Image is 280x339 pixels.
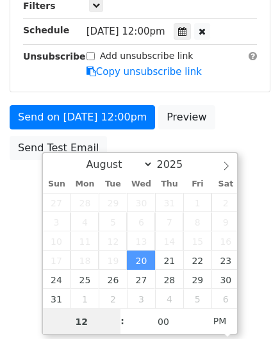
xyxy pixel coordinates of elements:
[86,66,202,78] a: Copy unsubscribe link
[70,193,99,212] span: July 28, 2025
[23,1,56,11] strong: Filters
[99,212,127,231] span: August 5, 2025
[43,231,71,251] span: August 10, 2025
[202,308,238,334] span: Click to toggle
[70,270,99,289] span: August 25, 2025
[70,289,99,308] span: September 1, 2025
[10,136,107,160] a: Send Test Email
[127,270,155,289] span: August 27, 2025
[211,193,240,212] span: August 2, 2025
[127,289,155,308] span: September 3, 2025
[127,212,155,231] span: August 6, 2025
[99,289,127,308] span: September 2, 2025
[70,251,99,270] span: August 18, 2025
[127,193,155,212] span: July 30, 2025
[155,193,183,212] span: July 31, 2025
[183,231,211,251] span: August 15, 2025
[211,231,240,251] span: August 16, 2025
[70,180,99,188] span: Mon
[43,180,71,188] span: Sun
[183,180,211,188] span: Fri
[120,308,124,334] span: :
[43,251,71,270] span: August 17, 2025
[216,277,280,339] iframe: Chat Widget
[211,289,240,308] span: September 6, 2025
[99,231,127,251] span: August 12, 2025
[183,270,211,289] span: August 29, 2025
[100,49,194,63] label: Add unsubscribe link
[127,231,155,251] span: August 13, 2025
[99,270,127,289] span: August 26, 2025
[99,251,127,270] span: August 19, 2025
[43,193,71,212] span: July 27, 2025
[127,251,155,270] span: August 20, 2025
[211,251,240,270] span: August 23, 2025
[86,26,165,37] span: [DATE] 12:00pm
[183,212,211,231] span: August 8, 2025
[43,212,71,231] span: August 3, 2025
[43,309,121,335] input: Hour
[127,180,155,188] span: Wed
[155,289,183,308] span: September 4, 2025
[155,270,183,289] span: August 28, 2025
[43,289,71,308] span: August 31, 2025
[70,231,99,251] span: August 11, 2025
[10,105,155,129] a: Send on [DATE] 12:00pm
[155,231,183,251] span: August 14, 2025
[183,251,211,270] span: August 22, 2025
[23,25,69,35] strong: Schedule
[183,289,211,308] span: September 5, 2025
[211,270,240,289] span: August 30, 2025
[70,212,99,231] span: August 4, 2025
[183,193,211,212] span: August 1, 2025
[99,193,127,212] span: July 29, 2025
[155,251,183,270] span: August 21, 2025
[158,105,215,129] a: Preview
[211,212,240,231] span: August 9, 2025
[43,270,71,289] span: August 24, 2025
[211,180,240,188] span: Sat
[155,212,183,231] span: August 7, 2025
[99,180,127,188] span: Tue
[153,158,199,170] input: Year
[23,51,86,62] strong: Unsubscribe
[155,180,183,188] span: Thu
[124,309,202,335] input: Minute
